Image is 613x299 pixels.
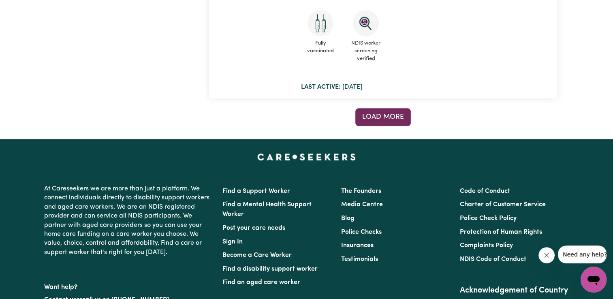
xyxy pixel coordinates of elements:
[341,215,355,222] a: Blog
[222,201,312,218] a: Find a Mental Health Support Worker
[341,201,383,208] a: Media Centre
[308,10,333,36] img: Care and support worker has received 2 doses of COVID-19 vaccine
[5,6,49,12] span: Need any help?
[341,188,381,194] a: The Founders
[222,252,292,258] a: Become a Care Worker
[355,108,411,126] button: See more results
[257,154,356,160] a: Careseekers home page
[538,247,555,263] iframe: Close message
[44,280,213,292] p: Want help?
[222,266,318,272] a: Find a disability support worker
[460,201,546,208] a: Charter of Customer Service
[460,256,526,263] a: NDIS Code of Conduct
[341,256,378,263] a: Testimonials
[222,279,300,286] a: Find an aged care worker
[44,181,213,260] p: At Careseekers we are more than just a platform. We connect individuals directly to disability su...
[222,239,243,245] a: Sign In
[353,10,379,36] img: NDIS Worker Screening Verified
[362,113,404,120] span: Load more
[222,225,285,231] a: Post your care needs
[341,242,374,249] a: Insurances
[460,188,510,194] a: Code of Conduct
[460,286,569,295] h2: Acknowledgement of Country
[460,242,513,249] a: Complaints Policy
[460,229,542,235] a: Protection of Human Rights
[558,246,607,263] iframe: Message from company
[301,84,362,90] span: [DATE]
[341,229,382,235] a: Police Checks
[460,215,517,222] a: Police Check Policy
[346,36,385,66] span: NDIS worker screening verified
[222,188,290,194] a: Find a Support Worker
[301,84,341,90] b: Last active:
[301,36,340,58] span: Fully vaccinated
[581,267,607,293] iframe: Button to launch messaging window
